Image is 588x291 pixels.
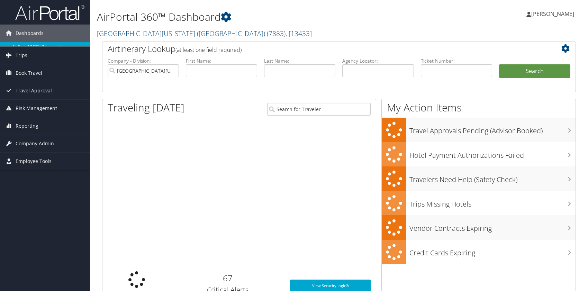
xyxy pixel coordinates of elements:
label: Agency Locator: [342,57,414,64]
h3: Travelers Need Help (Safety Check) [409,171,576,184]
h3: Credit Cards Expiring [409,245,576,258]
img: airportal-logo.png [15,4,84,21]
h2: Airtinerary Lookup [108,43,531,55]
a: Travelers Need Help (Safety Check) [382,166,576,191]
span: Employee Tools [16,153,52,170]
span: Trips [16,47,27,64]
a: Vendor Contracts Expiring [382,215,576,240]
label: First Name: [186,57,257,64]
a: Credit Cards Expiring [382,240,576,264]
a: [PERSON_NAME] [526,3,581,24]
a: Hotel Payment Authorizations Failed [382,142,576,167]
span: [PERSON_NAME] [531,10,574,18]
label: Company - Division: [108,57,179,64]
a: Trips Missing Hotels [382,191,576,216]
a: Travel Approvals Pending (Advisor Booked) [382,118,576,142]
span: Risk Management [16,100,57,117]
h3: Hotel Payment Authorizations Failed [409,147,576,160]
span: Travel Approval [16,82,52,99]
label: Ticket Number: [421,57,492,64]
h1: My Action Items [382,100,576,115]
input: Search for Traveler [267,103,371,116]
h2: 67 [176,272,280,284]
h1: AirPortal 360™ Dashboard [97,10,420,24]
span: , [ 13433 ] [286,29,312,38]
h1: Traveling [DATE] [108,100,184,115]
span: ( 7883 ) [267,29,286,38]
button: Search [499,64,570,78]
a: [GEOGRAPHIC_DATA][US_STATE] ([GEOGRAPHIC_DATA]) [97,29,312,38]
span: Dashboards [16,25,44,42]
span: Book Travel [16,64,42,82]
h3: Trips Missing Hotels [409,196,576,209]
span: Company Admin [16,135,54,152]
h3: Vendor Contracts Expiring [409,220,576,233]
span: Reporting [16,117,38,135]
span: (at least one field required) [175,46,242,54]
label: Last Name: [264,57,335,64]
h3: Travel Approvals Pending (Advisor Booked) [409,122,576,136]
